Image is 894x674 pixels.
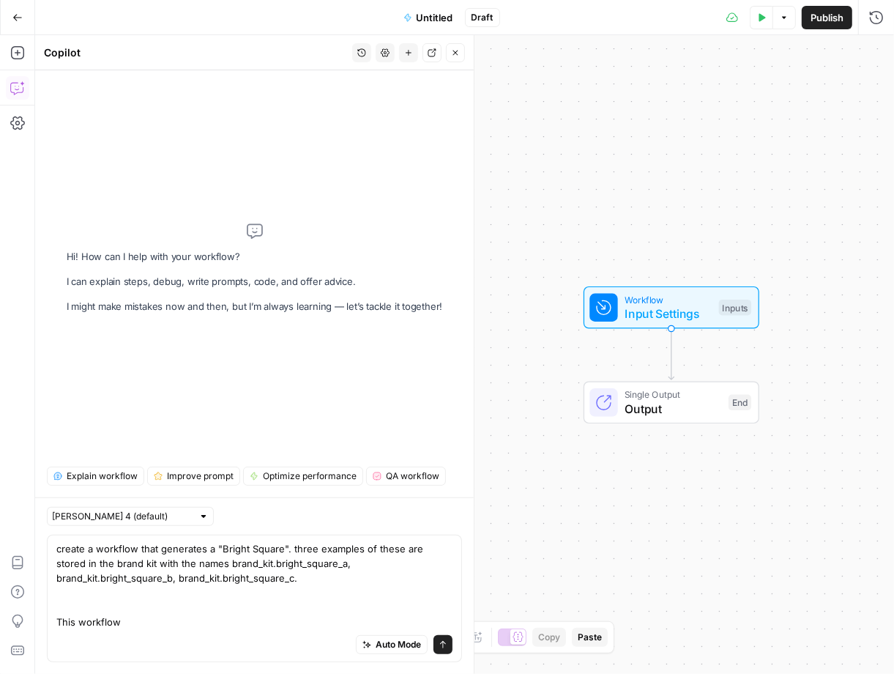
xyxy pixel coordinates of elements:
button: Improve prompt [147,467,240,486]
p: Hi! How can I help with your workflow? [67,249,443,264]
g: Edge from start to end [668,328,674,380]
span: Optimize performance [263,470,357,483]
span: Single Output [625,388,721,401]
button: Explain workflow [47,467,144,486]
span: Paste [578,631,602,644]
div: End [729,395,751,411]
p: I can explain steps, debug, write prompts, code, and offer advice. [67,274,443,289]
button: Auto Mode [356,635,428,654]
span: Input Settings [625,305,712,322]
p: I might make mistakes now and then, but I’m always learning — let’s tackle it together! [67,299,443,314]
div: Single OutputOutputEnd [535,382,808,424]
input: Claude Sonnet 4 (default) [52,509,193,524]
span: Copy [538,631,560,644]
button: Untitled [395,6,462,29]
span: Explain workflow [67,470,138,483]
div: Inputs [719,300,751,316]
span: Auto Mode [376,638,421,651]
textarea: create a workflow that generates a "Bright Square". three examples of these are stored in the bra... [56,541,452,629]
span: QA workflow [386,470,439,483]
span: Draft [472,11,493,24]
span: Output [625,400,721,418]
span: Publish [811,10,843,25]
span: Untitled [417,10,453,25]
button: Paste [572,628,608,647]
div: WorkflowInput SettingsInputs [535,286,808,329]
button: QA workflow [366,467,446,486]
div: Copilot [44,45,348,60]
span: Improve prompt [167,470,234,483]
button: Publish [802,6,852,29]
button: Copy [532,628,566,647]
span: Workflow [625,292,712,306]
button: Optimize performance [243,467,363,486]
